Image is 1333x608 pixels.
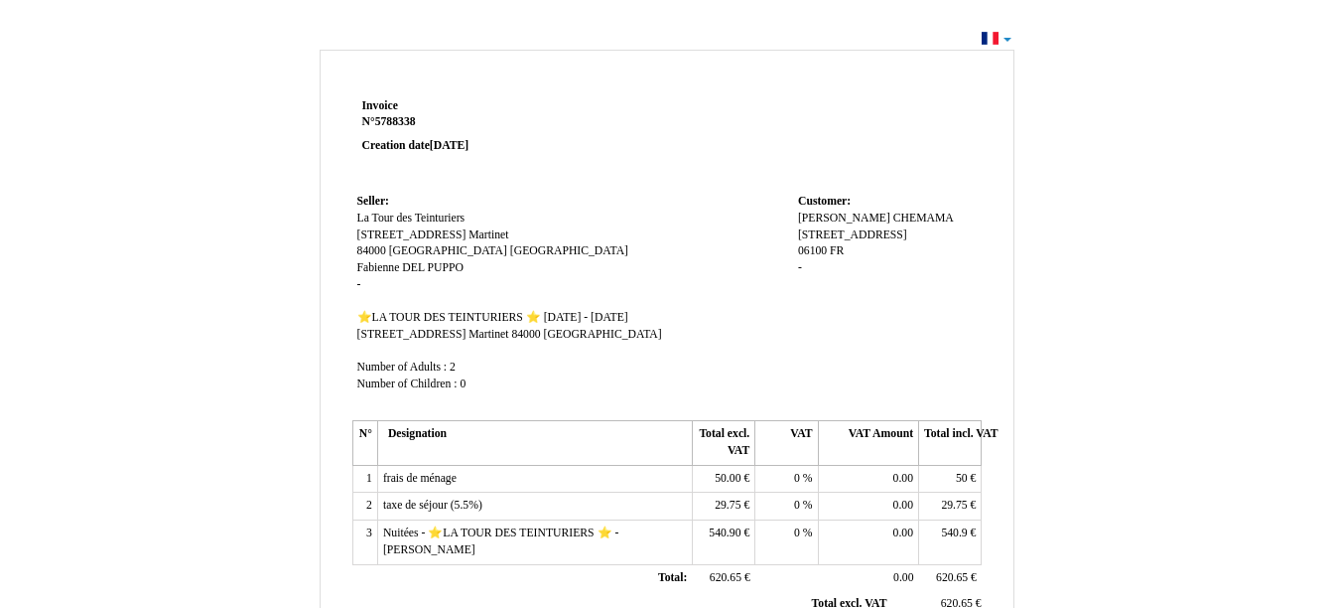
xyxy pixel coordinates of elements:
[941,527,967,539] span: 540.9
[511,328,540,341] span: 84000
[936,571,968,584] span: 620.65
[357,244,386,257] span: 84000
[430,139,468,152] span: [DATE]
[798,244,827,257] span: 06100
[383,527,618,556] span: Nuitées - ⭐LA TOUR DES TEINTURIERS ⭐ - [PERSON_NAME]
[794,527,800,539] span: 0
[919,521,982,564] td: €
[357,328,509,341] span: [STREET_ADDRESS] Martinet
[818,421,918,465] th: VAT Amount
[715,499,740,512] span: 29.75
[362,139,469,152] strong: Creation date
[941,499,967,512] span: 29.75
[798,261,802,274] span: -
[794,499,800,512] span: 0
[357,278,361,291] span: -
[510,244,628,257] span: [GEOGRAPHIC_DATA]
[389,244,507,257] span: [GEOGRAPHIC_DATA]
[919,493,982,521] td: €
[377,421,692,465] th: Designation
[357,378,458,390] span: Number of Children :
[658,571,687,584] span: Total:
[798,195,851,208] span: Customer:
[755,421,818,465] th: VAT
[893,472,913,485] span: 0.00
[919,564,982,592] td: €
[357,228,509,241] span: [STREET_ADDRESS] Martinet
[755,465,818,493] td: %
[352,521,377,564] td: 3
[362,114,600,130] strong: N°
[352,465,377,493] td: 1
[402,261,464,274] span: DEL PUPPO
[692,421,754,465] th: Total excl. VAT
[893,527,913,539] span: 0.00
[544,328,662,341] span: [GEOGRAPHIC_DATA]
[692,564,754,592] td: €
[919,421,982,465] th: Total incl. VAT
[709,527,740,539] span: 540.90
[352,421,377,465] th: N°
[798,228,907,241] span: [STREET_ADDRESS]
[362,99,398,112] span: Invoice
[357,361,448,374] span: Number of Adults :
[794,472,800,485] span: 0
[357,195,389,208] span: Seller:
[352,493,377,521] td: 2
[692,493,754,521] td: €
[357,311,541,324] span: ⭐LA TOUR DES TEINTURIERS ⭐
[692,521,754,564] td: €
[715,472,740,485] span: 50.00
[798,212,890,225] span: [PERSON_NAME]
[460,378,466,390] span: 0
[755,521,818,564] td: %
[710,571,741,584] span: 620.65
[893,212,954,225] span: CHEMAMA
[692,465,754,493] td: €
[830,244,844,257] span: FR
[383,499,482,512] span: taxe de séjour (5.5%)
[893,571,913,584] span: 0.00
[755,493,818,521] td: %
[357,212,466,225] span: La Tour des Teinturiers
[544,311,628,324] span: [DATE] - [DATE]
[956,472,968,485] span: 50
[919,465,982,493] td: €
[893,499,913,512] span: 0.00
[383,472,457,485] span: frais de ménage
[375,115,416,128] span: 5788338
[450,361,456,374] span: 2
[357,261,400,274] span: Fabienne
